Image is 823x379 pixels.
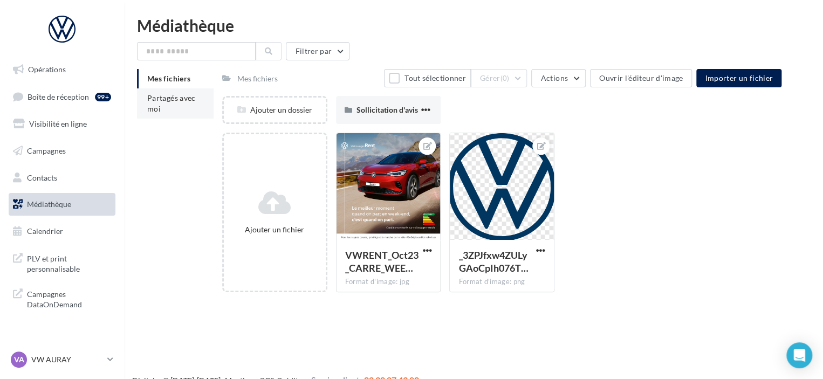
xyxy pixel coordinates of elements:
span: Campagnes DataOnDemand [27,287,111,310]
span: Sollicitation d'avis [356,105,418,114]
span: (0) [500,74,510,82]
span: PLV et print personnalisable [27,251,111,274]
a: PLV et print personnalisable [6,247,118,279]
span: Opérations [28,65,66,74]
div: Format d'image: png [458,277,545,287]
span: Calendrier [27,226,63,236]
span: Partagés avec moi [147,93,196,113]
a: Campagnes DataOnDemand [6,282,118,314]
span: Visibilité en ligne [29,119,87,128]
a: Calendrier [6,220,118,243]
div: Open Intercom Messenger [786,342,812,368]
div: Médiathèque [137,17,810,33]
span: Médiathèque [27,199,71,209]
span: Actions [540,73,567,82]
span: Contacts [27,173,57,182]
p: VW AURAY [31,354,103,365]
a: Boîte de réception99+ [6,85,118,108]
span: VWRENT_Oct23_CARRE_WEEK_END_ID5 [345,249,419,274]
span: Mes fichiers [147,74,190,83]
button: Actions [531,69,585,87]
button: Tout sélectionner [384,69,470,87]
a: Visibilité en ligne [6,113,118,135]
div: Ajouter un fichier [228,224,321,235]
button: Importer un fichier [696,69,781,87]
a: VA VW AURAY [9,349,115,370]
a: Contacts [6,167,118,189]
div: 99+ [95,93,111,101]
div: Mes fichiers [237,73,278,84]
span: VA [14,354,24,365]
button: Gérer(0) [471,69,527,87]
span: Boîte de réception [28,92,89,101]
div: Format d'image: jpg [345,277,432,287]
span: Importer un fichier [705,73,773,82]
div: Ajouter un dossier [224,105,326,115]
a: Campagnes [6,140,118,162]
button: Ouvrir l'éditeur d'image [590,69,692,87]
a: Opérations [6,58,118,81]
span: Campagnes [27,146,66,155]
span: _3ZPJfxw4ZULyGAoCpIh076TvnwzYXaqKAod1j1f0ELg6u1dVATrPbjF3X4d5hTbnKVSX281vibe4pw3Ww=s0 [458,249,528,274]
button: Filtrer par [286,42,349,60]
a: Médiathèque [6,193,118,216]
